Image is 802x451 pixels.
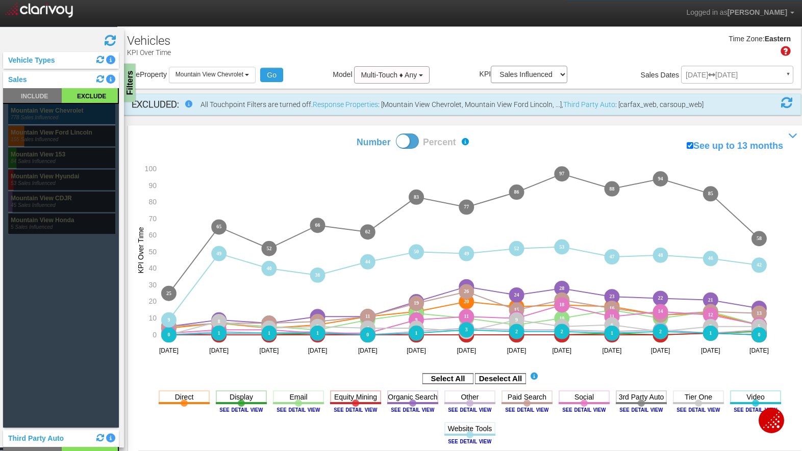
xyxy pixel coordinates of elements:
span: : [Mountain View Chevrolet, Mountain View Ford Lincoln, ...] [378,100,562,109]
span: , [313,100,563,109]
text: 80 [148,198,157,206]
text: 17 [610,304,615,309]
text: 20 [148,297,157,305]
text: 46 [709,255,714,261]
div: Filters [122,64,135,102]
text: 6 [612,322,614,328]
text: 16 [610,305,615,311]
text: 24 [515,292,520,298]
text: [DATE] [702,347,721,354]
text: 4 [367,325,369,331]
text: 28 [560,285,565,291]
h1: Vehicles [127,34,170,47]
text: 21 [560,297,565,303]
text: 13 [758,310,763,316]
text: 62 [366,229,371,234]
text: 4 [268,325,270,331]
text: 0 [268,332,270,337]
text: 20 [414,299,419,304]
text: 52 [267,246,272,251]
text: 9 [415,317,418,323]
text: 1 [612,330,614,336]
text: 12 [709,312,714,317]
text: 65 [216,224,221,229]
strong: EXCLUDED: [132,99,179,110]
text: [DATE] [359,347,378,354]
text: 50 [148,248,157,256]
text: 18 [560,302,565,307]
text: 52 [515,246,520,251]
text: 40 [148,264,157,272]
text: 44 [366,259,371,264]
text: 49 [216,250,221,256]
text: 50 [414,249,419,254]
text: 20 [464,299,469,304]
a: Third Party Auto [563,100,615,109]
text: 6 [516,322,518,328]
text: 5 [168,324,170,329]
text: 10 [148,314,157,322]
text: 42 [758,262,763,268]
text: [DATE] [750,347,770,354]
text: 3 [759,327,762,332]
text: 83 [414,194,419,199]
text: 0 [168,332,170,337]
text: 77 [464,204,469,209]
text: 14 [659,309,664,314]
text: 85 [709,191,714,196]
text: 1 [168,330,170,336]
text: [DATE] [508,347,527,354]
text: 8 [317,319,319,324]
text: 8 [218,319,220,324]
text: 15 [515,307,520,312]
text: 0 [516,332,518,337]
text: 10 [464,315,469,321]
text: 11 [465,313,469,319]
text: [DATE] [553,347,572,354]
text: 16 [758,305,763,311]
text: 48 [659,252,664,258]
text: 2 [516,329,518,334]
text: 11 [315,313,320,319]
button: Multi-Touch ♦ Any [354,66,430,84]
text: 0 [367,332,369,337]
text: 53 [560,244,565,249]
text: [DATE] [603,347,622,354]
select: KPI [491,66,567,83]
text: 0 [612,332,614,337]
text: 0 [218,332,220,337]
span: All Touchpoint Filters are turned off. [200,100,704,109]
text: 2 [561,329,564,334]
text: 25 [166,290,171,296]
text: 58 [758,235,763,241]
text: KPI Over Time [137,227,145,273]
text: 11 [366,313,370,319]
span: Sales [641,71,659,79]
text: 88 [610,185,615,191]
text: [DATE] [159,347,179,354]
text: 10 [659,315,664,321]
p: KPI Over Time [127,44,171,58]
text: 97 [560,171,565,176]
text: 1 [268,330,270,336]
label: See up to 13 months [687,140,783,153]
text: 9 [168,317,170,323]
text: 6 [759,322,762,328]
text: 86 [515,189,520,195]
text: 3 [516,327,518,332]
span: Mountain View Chevrolet [176,71,243,78]
text: 7 [268,320,270,326]
text: 5 [759,324,762,329]
text: 0 [759,332,762,337]
span: Logged in as [686,8,727,16]
text: 3 [660,327,663,332]
text: 1 [218,330,220,336]
text: 29 [464,284,469,289]
input: See up to 13 months [687,142,693,149]
text: 10 [560,315,565,321]
span: : [carfax_web, carsoup_web] [615,100,704,109]
text: 11 [610,313,615,319]
text: 15 [610,307,615,312]
text: 49 [464,250,469,256]
text: 23 [610,294,615,299]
